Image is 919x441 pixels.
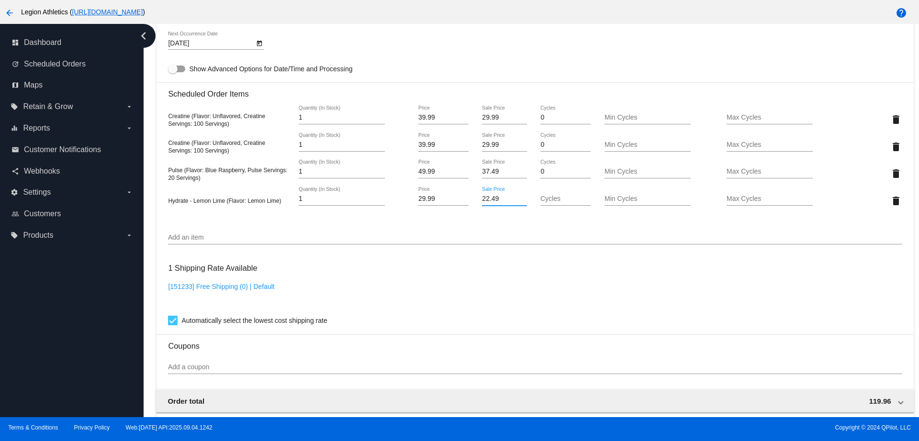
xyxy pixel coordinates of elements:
[125,232,133,239] i: arrow_drop_down
[605,114,691,121] input: Min Cycles
[168,167,287,181] span: Pulse (Flavor: Blue Raspberry, Pulse Servings: 20 Servings)
[11,164,133,179] a: share Webhooks
[11,81,19,89] i: map
[890,195,902,207] mat-icon: delete
[24,60,86,68] span: Scheduled Orders
[482,114,527,121] input: Sale Price
[11,124,18,132] i: equalizer
[11,39,19,46] i: dashboard
[418,114,469,121] input: Price
[125,124,133,132] i: arrow_drop_down
[24,81,43,89] span: Maps
[11,35,133,50] a: dashboard Dashboard
[299,168,385,176] input: Quantity (In Stock)
[168,40,254,47] input: Next Occurrence Date
[482,141,527,149] input: Sale Price
[605,195,691,203] input: Min Cycles
[299,114,385,121] input: Quantity (In Stock)
[418,168,469,176] input: Price
[605,141,691,149] input: Min Cycles
[540,195,591,203] input: Cycles
[11,146,19,154] i: email
[468,424,911,431] span: Copyright © 2024 QPilot, LLC
[727,195,813,203] input: Max Cycles
[299,195,385,203] input: Quantity (In Stock)
[23,188,51,197] span: Settings
[11,103,18,110] i: local_offer
[540,168,591,176] input: Cycles
[299,141,385,149] input: Quantity (In Stock)
[156,389,914,412] mat-expansion-panel-header: Order total 119.96
[23,102,73,111] span: Retain & Grow
[869,397,891,405] span: 119.96
[21,8,145,16] span: Legion Athletics ( )
[418,195,469,203] input: Price
[125,103,133,110] i: arrow_drop_down
[418,141,469,149] input: Price
[540,141,591,149] input: Cycles
[136,28,151,44] i: chevron_left
[126,424,213,431] a: Web:[DATE] API:2025.09.04.1242
[189,64,352,74] span: Show Advanced Options for Date/Time and Processing
[540,114,591,121] input: Cycles
[168,234,902,242] input: Add an item
[727,168,813,176] input: Max Cycles
[125,188,133,196] i: arrow_drop_down
[168,334,902,351] h3: Coupons
[168,113,265,127] span: Creatine (Flavor: Unflavored, Creatine Servings: 100 Servings)
[11,77,133,93] a: map Maps
[72,8,143,16] a: [URL][DOMAIN_NAME]
[890,141,902,153] mat-icon: delete
[11,142,133,157] a: email Customer Notifications
[24,209,61,218] span: Customers
[4,7,15,19] mat-icon: arrow_back
[482,168,527,176] input: Sale Price
[168,198,281,204] span: Hydrate - Lemon Lime (Flavor: Lemon Lime)
[168,258,257,278] h3: 1 Shipping Rate Available
[168,140,265,154] span: Creatine (Flavor: Unflavored, Creatine Servings: 100 Servings)
[605,168,691,176] input: Min Cycles
[482,195,527,203] input: Sale Price
[23,124,50,132] span: Reports
[896,7,907,19] mat-icon: help
[24,167,60,176] span: Webhooks
[11,56,133,72] a: update Scheduled Orders
[168,82,902,99] h3: Scheduled Order Items
[11,60,19,68] i: update
[168,364,902,371] input: Add a coupon
[11,188,18,196] i: settings
[8,424,58,431] a: Terms & Conditions
[24,145,101,154] span: Customer Notifications
[11,167,19,175] i: share
[727,114,813,121] input: Max Cycles
[23,231,53,240] span: Products
[11,206,133,221] a: people_outline Customers
[74,424,110,431] a: Privacy Policy
[11,232,18,239] i: local_offer
[24,38,61,47] span: Dashboard
[890,168,902,179] mat-icon: delete
[11,210,19,218] i: people_outline
[254,38,264,48] button: Open calendar
[168,283,274,290] a: [151233] Free Shipping (0) | Default
[727,141,813,149] input: Max Cycles
[181,315,327,326] span: Automatically select the lowest cost shipping rate
[890,114,902,125] mat-icon: delete
[168,397,204,405] span: Order total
